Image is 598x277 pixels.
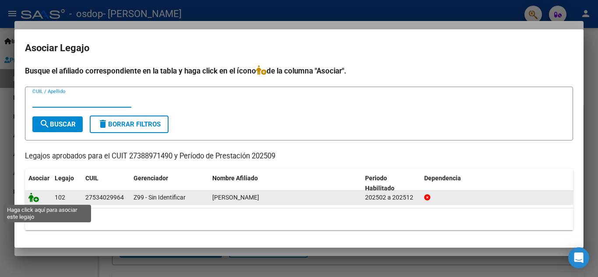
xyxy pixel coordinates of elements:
[365,175,394,192] span: Periodo Habilitado
[98,120,161,128] span: Borrar Filtros
[28,175,49,182] span: Asociar
[39,120,76,128] span: Buscar
[568,247,589,268] div: Open Intercom Messenger
[90,116,169,133] button: Borrar Filtros
[82,169,130,198] datatable-header-cell: CUIL
[212,175,258,182] span: Nombre Afiliado
[362,169,421,198] datatable-header-cell: Periodo Habilitado
[51,169,82,198] datatable-header-cell: Legajo
[25,169,51,198] datatable-header-cell: Asociar
[25,40,573,56] h2: Asociar Legajo
[212,194,259,201] span: VANRRELL EMMA
[85,175,98,182] span: CUIL
[421,169,573,198] datatable-header-cell: Dependencia
[98,119,108,129] mat-icon: delete
[55,194,65,201] span: 102
[39,119,50,129] mat-icon: search
[134,194,186,201] span: Z99 - Sin Identificar
[134,175,168,182] span: Gerenciador
[424,175,461,182] span: Dependencia
[25,151,573,162] p: Legajos aprobados para el CUIT 27388971490 y Período de Prestación 202509
[209,169,362,198] datatable-header-cell: Nombre Afiliado
[55,175,74,182] span: Legajo
[32,116,83,132] button: Buscar
[85,193,124,203] div: 27534029964
[25,208,573,230] div: 1 registros
[365,193,417,203] div: 202502 a 202512
[130,169,209,198] datatable-header-cell: Gerenciador
[25,65,573,77] h4: Busque el afiliado correspondiente en la tabla y haga click en el ícono de la columna "Asociar".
